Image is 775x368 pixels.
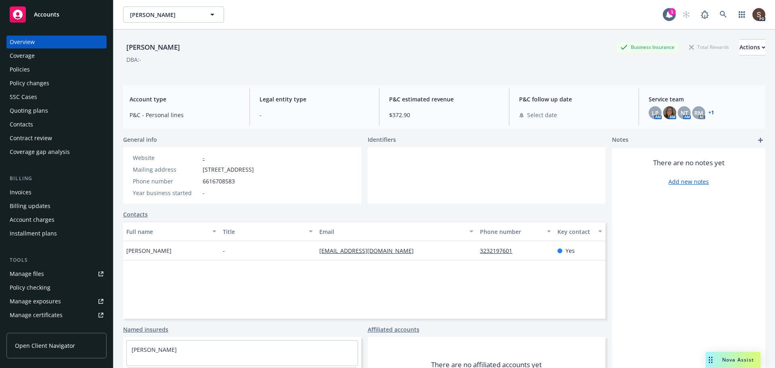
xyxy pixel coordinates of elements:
div: Actions [739,40,765,55]
div: Year business started [133,189,199,197]
div: Mailing address [133,165,199,174]
a: Switch app [734,6,750,23]
div: Title [223,227,304,236]
div: Manage claims [10,322,50,335]
a: Report a Bug [697,6,713,23]
a: Policy checking [6,281,107,294]
span: Notes [612,135,628,145]
span: 6616708583 [203,177,235,185]
div: Coverage gap analysis [10,145,70,158]
div: Installment plans [10,227,57,240]
div: Billing updates [10,200,50,212]
a: SSC Cases [6,90,107,103]
span: RM [694,109,703,117]
a: Policy changes [6,77,107,90]
div: Phone number [480,227,542,236]
a: Add new notes [668,177,709,186]
span: $372.90 [389,111,499,119]
span: Accounts [34,11,59,18]
div: Contract review [10,132,52,145]
a: Manage certificates [6,309,107,322]
div: Contacts [10,118,33,131]
span: Select date [527,111,557,119]
div: Key contact [557,227,593,236]
a: [PERSON_NAME] [132,346,177,353]
a: Invoices [6,186,107,199]
a: Account charges [6,213,107,226]
a: Accounts [6,3,107,26]
span: Service team [649,95,759,103]
a: Manage files [6,267,107,280]
a: [EMAIL_ADDRESS][DOMAIN_NAME] [319,247,420,254]
a: Coverage gap analysis [6,145,107,158]
a: Contacts [123,210,148,219]
a: - [203,154,205,162]
div: Policies [10,63,30,76]
span: Nova Assist [722,356,754,363]
div: Account charges [10,213,54,226]
button: Key contact [554,222,605,241]
span: Open Client Navigator [15,341,75,350]
img: photo [663,106,676,119]
div: Email [319,227,465,236]
div: Coverage [10,49,35,62]
div: Quoting plans [10,104,48,117]
a: +1 [708,110,714,115]
a: Manage claims [6,322,107,335]
button: [PERSON_NAME] [123,6,224,23]
span: LP [652,109,659,117]
span: Yes [566,246,575,255]
div: DBA: - [126,55,141,64]
a: Billing updates [6,200,107,212]
button: Actions [739,39,765,55]
span: - [203,189,205,197]
span: P&C estimated revenue [389,95,499,103]
span: [STREET_ADDRESS] [203,165,254,174]
div: Invoices [10,186,31,199]
div: Manage files [10,267,44,280]
a: Search [715,6,731,23]
a: Start snowing [678,6,694,23]
button: Email [316,222,477,241]
div: Total Rewards [685,42,733,52]
div: Website [133,154,199,162]
div: Manage exposures [10,295,61,308]
div: 1 [668,8,676,15]
span: - [223,246,225,255]
div: Business Insurance [616,42,679,52]
span: - [260,111,370,119]
a: Named insureds [123,325,168,334]
button: Phone number [477,222,554,241]
span: P&C follow up date [519,95,629,103]
a: Contract review [6,132,107,145]
button: Nova Assist [706,352,760,368]
div: Policy checking [10,281,50,294]
div: Drag to move [706,352,716,368]
div: Phone number [133,177,199,185]
div: SSC Cases [10,90,37,103]
a: 3232197601 [480,247,519,254]
a: Installment plans [6,227,107,240]
div: Full name [126,227,207,236]
div: Billing [6,175,107,183]
a: Coverage [6,49,107,62]
span: [PERSON_NAME] [130,11,200,19]
div: Overview [10,36,35,48]
div: Policy changes [10,77,49,90]
span: Account type [130,95,240,103]
div: Manage certificates [10,309,63,322]
a: Affiliated accounts [368,325,419,334]
span: Identifiers [368,135,396,144]
img: photo [752,8,765,21]
span: P&C - Personal lines [130,111,240,119]
div: [PERSON_NAME] [123,42,183,53]
span: There are no notes yet [653,158,725,168]
span: General info [123,135,157,144]
a: Manage exposures [6,295,107,308]
a: add [756,135,765,145]
span: NT [681,109,688,117]
button: Full name [123,222,220,241]
a: Overview [6,36,107,48]
button: Title [220,222,316,241]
